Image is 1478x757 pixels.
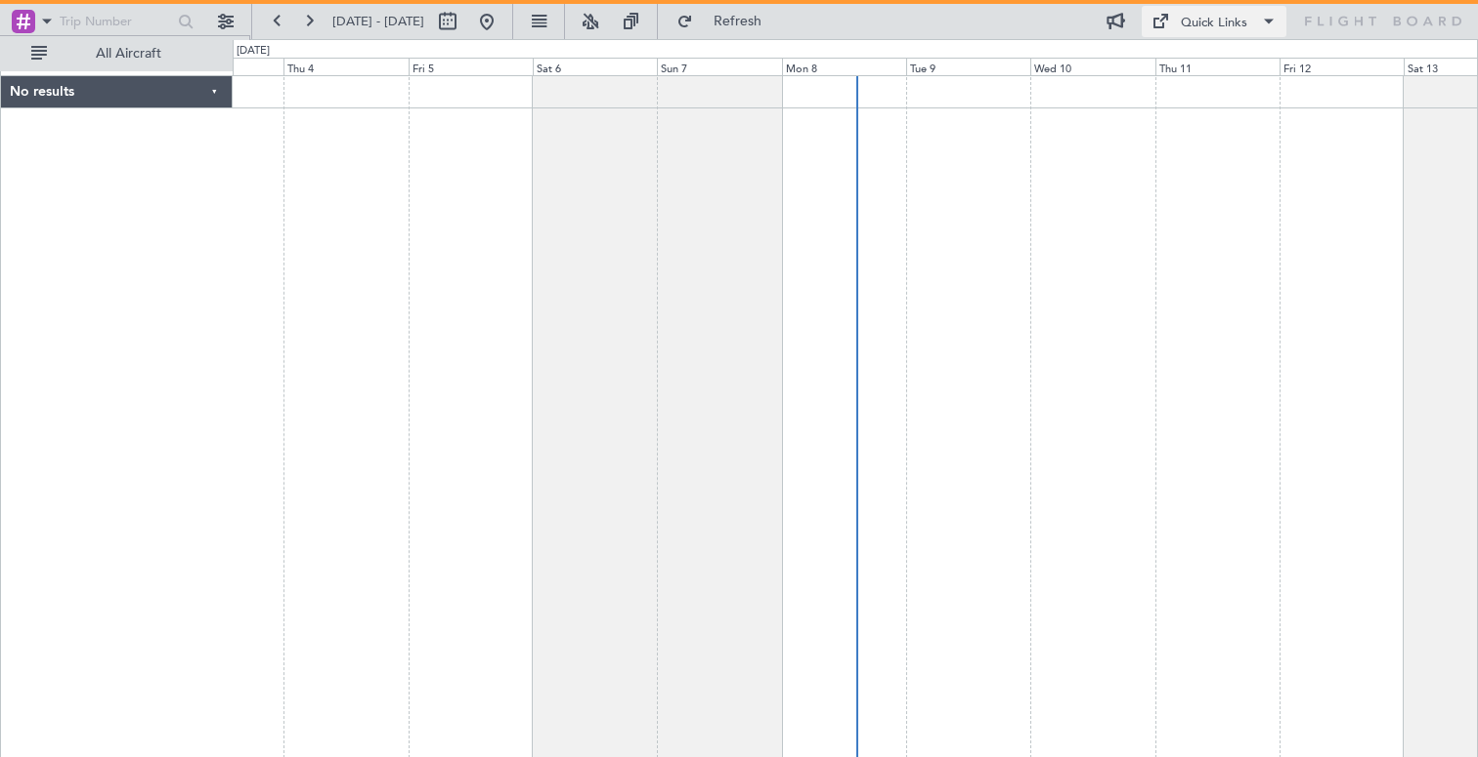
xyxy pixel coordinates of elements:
div: Mon 8 [782,58,906,75]
button: Quick Links [1142,6,1286,37]
div: Wed 10 [1030,58,1154,75]
div: Tue 9 [906,58,1030,75]
div: Fri 5 [409,58,533,75]
div: Thu 4 [283,58,408,75]
span: All Aircraft [51,47,206,61]
button: All Aircraft [22,38,212,69]
button: Refresh [668,6,785,37]
span: [DATE] - [DATE] [332,13,424,30]
div: Sun 7 [657,58,781,75]
div: Thu 11 [1155,58,1280,75]
div: [DATE] [237,43,270,60]
div: Fri 12 [1280,58,1404,75]
input: Trip Number [60,7,168,36]
div: Sat 6 [533,58,657,75]
div: Quick Links [1181,14,1247,33]
span: Refresh [697,15,779,28]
